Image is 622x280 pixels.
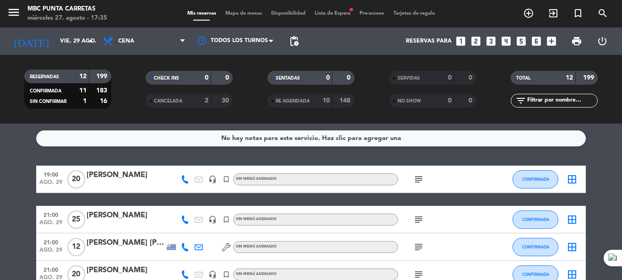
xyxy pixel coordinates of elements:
[347,75,352,81] strong: 0
[27,5,107,14] div: MBC Punta Carretas
[39,209,62,220] span: 21:00
[513,238,558,256] button: CONFIRMADA
[39,264,62,275] span: 21:00
[30,89,61,93] span: CONFIRMADA
[222,175,230,183] i: turned_in_not
[221,11,267,16] span: Mapa de mesas
[500,35,512,47] i: looks_4
[548,8,559,19] i: exit_to_app
[87,169,164,181] div: [PERSON_NAME]
[100,98,109,104] strong: 16
[205,97,208,104] strong: 2
[222,97,231,104] strong: 30
[67,238,85,256] span: 12
[67,210,85,229] span: 25
[83,98,87,104] strong: 1
[406,38,452,44] span: Reservas para
[522,272,549,277] span: CONFIRMADA
[79,73,87,80] strong: 12
[522,177,549,182] span: CONFIRMADA
[513,170,558,188] button: CONFIRMADA
[236,177,277,181] span: Sin menú asignado
[326,75,330,81] strong: 0
[27,14,107,23] div: miércoles 27. agosto - 17:35
[349,7,354,12] span: fiber_manual_record
[208,215,217,224] i: headset_mic
[455,35,467,47] i: looks_one
[39,220,62,230] span: ago. 29
[597,8,608,19] i: search
[516,76,530,81] span: TOTAL
[546,35,557,47] i: add_box
[221,133,401,144] div: No hay notas para este servicio. Haz clic para agregar una
[183,11,221,16] span: Mis reservas
[225,75,231,81] strong: 0
[339,97,352,104] strong: 148
[522,217,549,222] span: CONFIRMADA
[355,11,389,16] span: Pre-acceso
[530,35,542,47] i: looks_6
[448,75,452,81] strong: 0
[87,264,164,276] div: [PERSON_NAME]
[413,174,424,185] i: subject
[205,75,208,81] strong: 0
[413,242,424,253] i: subject
[567,269,578,280] i: border_all
[39,169,62,179] span: 19:00
[567,174,578,185] i: border_all
[154,99,182,103] span: CANCELADA
[571,36,582,47] span: print
[118,38,134,44] span: Cena
[276,99,310,103] span: RE AGENDADA
[7,31,55,51] i: [DATE]
[573,8,584,19] i: turned_in_not
[87,210,164,221] div: [PERSON_NAME]
[469,97,474,104] strong: 0
[236,272,277,276] span: Sin menú asignado
[236,217,277,221] span: Sin menú asignado
[96,87,109,94] strong: 183
[522,244,549,249] span: CONFIRMADA
[79,87,87,94] strong: 11
[30,75,59,79] span: RESERVADAS
[322,97,330,104] strong: 10
[526,96,597,106] input: Filtrar por nombre...
[39,247,62,258] span: ago. 29
[470,35,482,47] i: looks_two
[310,11,355,16] span: Lista de Espera
[7,5,21,22] button: menu
[67,170,85,188] span: 20
[236,245,277,248] span: Sin menú asignado
[413,214,424,225] i: subject
[567,242,578,253] i: border_all
[87,237,164,249] div: [PERSON_NAME] [PERSON_NAME]
[222,215,230,224] i: turned_in_not
[583,75,596,81] strong: 199
[567,214,578,225] i: border_all
[515,35,527,47] i: looks_5
[389,11,440,16] span: Tarjetas de regalo
[267,11,310,16] span: Disponibilidad
[398,76,420,81] span: SERVIDAS
[485,35,497,47] i: looks_3
[154,76,179,81] span: CHECK INS
[469,75,474,81] strong: 0
[289,36,300,47] span: pending_actions
[597,36,608,47] i: power_settings_new
[39,179,62,190] span: ago. 29
[39,237,62,247] span: 21:00
[85,36,96,47] i: arrow_drop_down
[96,73,109,80] strong: 199
[398,99,421,103] span: NO SHOW
[448,97,452,104] strong: 0
[589,27,615,55] div: LOG OUT
[222,270,230,279] i: turned_in_not
[208,270,217,279] i: headset_mic
[566,75,573,81] strong: 12
[513,210,558,229] button: CONFIRMADA
[276,76,300,81] span: SENTADAS
[30,99,66,104] span: SIN CONFIRMAR
[523,8,534,19] i: add_circle_outline
[413,269,424,280] i: subject
[7,5,21,19] i: menu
